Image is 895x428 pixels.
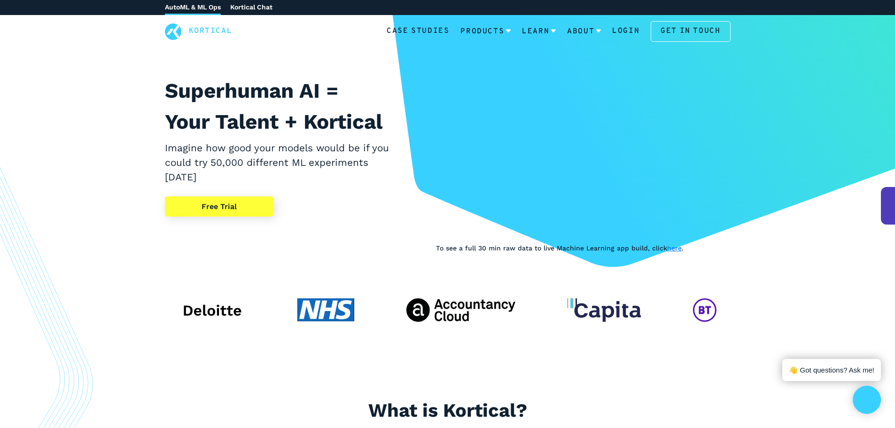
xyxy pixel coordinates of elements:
[387,25,449,38] a: Case Studies
[667,244,682,252] a: here
[165,196,273,217] a: Free Trial
[612,25,639,38] a: Login
[522,19,556,44] a: Learn
[568,298,641,322] img: Capita client logo
[651,21,730,42] a: Get in touch
[436,75,730,241] iframe: YouTube video player
[213,397,683,425] h2: What is Kortical?
[165,75,391,137] h1: Superhuman AI = Your Talent + Kortical
[189,25,233,38] a: Kortical
[406,298,516,322] img: The Accountancy Cloud client logo
[297,298,355,322] img: NHS client logo
[165,141,391,185] h2: Imagine how good your models would be if you could try 50,000 different ML experiments [DATE]
[693,298,716,322] img: BT Global Services client logo
[179,298,245,322] img: Deloitte client logo
[460,19,511,44] a: Products
[436,243,730,253] p: To see a full 30 min raw data to live Machine Learning app build, click .
[567,19,601,44] a: About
